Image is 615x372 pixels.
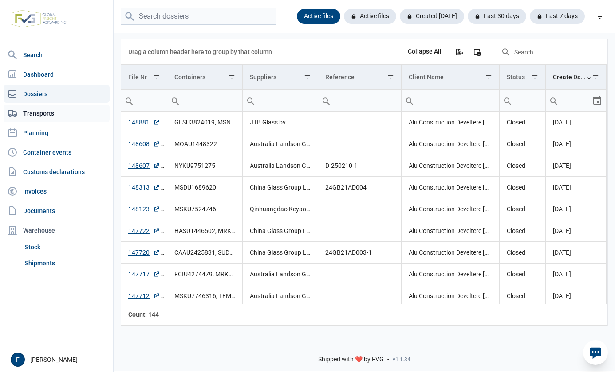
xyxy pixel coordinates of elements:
td: Column Client Name [402,65,500,90]
input: Filter cell [167,90,242,111]
a: Invoices [4,182,110,200]
td: Filter cell [167,90,243,112]
td: Alu Construction Develtere [GEOGRAPHIC_DATA] [402,242,500,263]
div: Active files [297,9,340,24]
td: Qinhuangdao Keyao Glass Company Limited [243,198,318,220]
a: 148607 [128,161,160,170]
td: China Glass Group Ltd. [243,177,318,198]
td: Closed [500,155,546,177]
div: Active files [344,9,396,24]
td: Australia Landson Glass ([GEOGRAPHIC_DATA]) Co., Ltd. [243,155,318,177]
td: MSKU7746316, TEMU2204225 [167,285,243,307]
td: JTB Glass bv [243,112,318,133]
div: Search box [546,90,562,111]
a: 147712 [128,291,160,300]
td: China Glass Group Ltd. [243,242,318,263]
input: Filter cell [546,90,592,111]
td: Alu Construction Develtere [GEOGRAPHIC_DATA] [402,220,500,242]
div: Search box [500,90,516,111]
td: Closed [500,242,546,263]
img: FVG - Global freight forwarding [7,7,70,31]
div: Select [592,90,603,111]
td: Filter cell [402,90,500,112]
a: 148313 [128,183,160,192]
td: Closed [500,177,546,198]
td: Alu Construction Develtere [GEOGRAPHIC_DATA] [402,133,500,155]
td: CAAU2425831, SUDU7683530, SUDU7796500 [167,242,243,263]
div: Data grid toolbar [128,39,600,64]
span: Show filter options for column 'Create Date' [592,74,599,80]
a: Transports [4,105,110,122]
div: Export all data to Excel [451,44,467,60]
td: MSDU1689620 [167,177,243,198]
div: Drag a column header here to group by that column [128,45,272,59]
td: Column File Nr [121,65,167,90]
span: [DATE] [553,119,571,126]
a: Documents [4,202,110,220]
td: Closed [500,285,546,307]
a: Planning [4,124,110,142]
a: 148608 [128,139,160,148]
a: 148123 [128,205,160,213]
span: [DATE] [553,140,571,147]
td: FCIU4274479, MRKU8200272, MRKU9653036 [167,263,243,285]
span: [DATE] [553,162,571,169]
td: Column Create Date [546,65,607,90]
span: - [387,356,389,364]
div: Search box [402,90,418,111]
div: [PERSON_NAME] [11,353,108,367]
div: Containers [174,74,205,81]
td: Closed [500,133,546,155]
td: MOAU1448322 [167,133,243,155]
button: F [11,353,25,367]
a: Stock [21,239,110,255]
a: 147720 [128,248,160,257]
div: Client Name [409,74,444,81]
td: Closed [500,220,546,242]
a: 147717 [128,270,160,279]
span: [DATE] [553,271,571,278]
div: Last 30 days [468,9,526,24]
td: Closed [500,112,546,133]
div: File Nr [128,74,147,81]
input: Filter cell [500,90,545,111]
td: Column Containers [167,65,243,90]
td: Filter cell [243,90,318,112]
div: Created [DATE] [400,9,464,24]
div: Column Chooser [469,44,485,60]
span: Show filter options for column 'Client Name' [485,74,492,80]
div: Create Date [553,74,585,81]
td: Alu Construction Develtere [GEOGRAPHIC_DATA] [402,112,500,133]
div: Reference [325,74,355,81]
input: Filter cell [121,90,167,111]
a: Customs declarations [4,163,110,181]
span: [DATE] [553,205,571,213]
span: Show filter options for column 'Status' [532,74,538,80]
td: Alu Construction Develtere [GEOGRAPHIC_DATA] [402,263,500,285]
td: HASU1446502, MRKU6918255 [167,220,243,242]
a: Container events [4,143,110,161]
div: Search box [243,90,259,111]
td: Alu Construction Develtere [GEOGRAPHIC_DATA] [402,285,500,307]
div: Search box [318,90,334,111]
td: Australia Landson Glass ([GEOGRAPHIC_DATA]) Co., Ltd. [243,133,318,155]
div: Warehouse [4,221,110,239]
td: Australia Landson Glass ([GEOGRAPHIC_DATA]) Co., Ltd. [243,285,318,307]
a: Search [4,46,110,64]
a: Dossiers [4,85,110,103]
div: Collapse All [408,48,442,56]
span: Show filter options for column 'File Nr' [153,74,160,80]
td: Filter cell [546,90,607,112]
span: Show filter options for column 'Suppliers' [304,74,311,80]
input: Filter cell [402,90,499,111]
div: filter [592,8,608,24]
input: Filter cell [318,90,401,111]
a: 147722 [128,226,160,235]
td: NYKU9751275 [167,155,243,177]
span: Shipped with ❤️ by FVG [318,356,384,364]
td: GESU3824019, MSNU2044543 [167,112,243,133]
div: Search box [121,90,137,111]
td: China Glass Group Ltd. [243,220,318,242]
td: 24GB21AD004 [318,177,402,198]
td: Alu Construction Develtere [GEOGRAPHIC_DATA] [402,198,500,220]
